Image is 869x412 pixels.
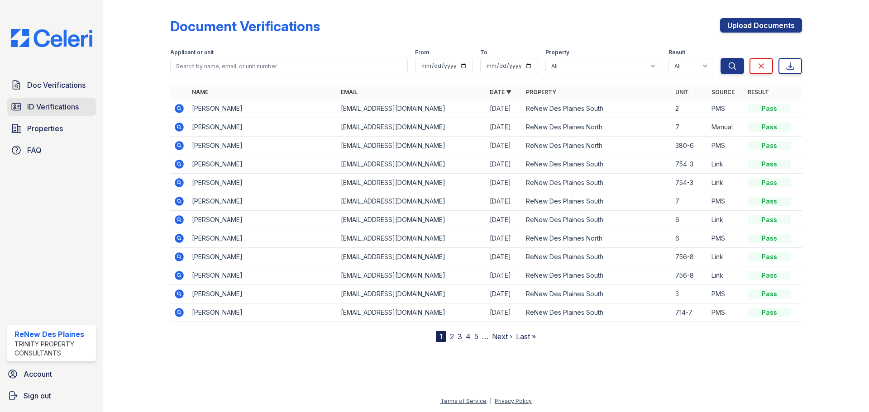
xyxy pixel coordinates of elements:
[490,398,492,404] div: |
[337,192,486,211] td: [EMAIL_ADDRESS][DOMAIN_NAME]
[522,303,671,322] td: ReNew Des Plaines South
[522,192,671,211] td: ReNew Des Plaines South
[170,18,320,34] div: Document Verifications
[522,248,671,266] td: ReNew Des Plaines South
[490,89,511,95] a: Date ▼
[188,285,337,303] td: [PERSON_NAME]
[708,303,744,322] td: PMS
[708,285,744,303] td: PMS
[474,332,478,341] a: 5
[522,266,671,285] td: ReNew Des Plaines South
[486,229,522,248] td: [DATE]
[672,248,708,266] td: 756-8
[192,89,208,95] a: Name
[748,104,791,113] div: Pass
[672,266,708,285] td: 756-8
[672,174,708,192] td: 754-3
[522,118,671,137] td: ReNew Des Plaines North
[27,123,63,134] span: Properties
[337,211,486,229] td: [EMAIL_ADDRESS][DOMAIN_NAME]
[188,174,337,192] td: [PERSON_NAME]
[495,398,532,404] a: Privacy Policy
[516,332,536,341] a: Last »
[480,49,487,56] label: To
[337,229,486,248] td: [EMAIL_ADDRESS][DOMAIN_NAME]
[668,49,685,56] label: Result
[14,329,92,340] div: ReNew Des Plaines
[482,331,488,342] span: …
[4,387,100,405] a: Sign out
[522,155,671,174] td: ReNew Des Plaines South
[708,118,744,137] td: Manual
[708,211,744,229] td: Link
[492,332,512,341] a: Next ›
[672,229,708,248] td: 6
[415,49,429,56] label: From
[486,285,522,303] td: [DATE]
[708,155,744,174] td: Link
[708,229,744,248] td: PMS
[522,229,671,248] td: ReNew Des Plaines North
[337,303,486,322] td: [EMAIL_ADDRESS][DOMAIN_NAME]
[672,137,708,155] td: 380-6
[486,174,522,192] td: [DATE]
[188,229,337,248] td: [PERSON_NAME]
[672,155,708,174] td: 754-3
[522,285,671,303] td: ReNew Des Plaines South
[748,89,769,95] a: Result
[708,266,744,285] td: Link
[188,137,337,155] td: [PERSON_NAME]
[522,174,671,192] td: ReNew Des Plaines South
[466,332,471,341] a: 4
[748,289,791,298] div: Pass
[170,49,214,56] label: Applicant or unit
[4,29,100,47] img: CE_Logo_Blue-a8612792a0a2168367f1c8372b55b34899dd931a85d93a1a3d3e32e68fde9ad4.png
[188,266,337,285] td: [PERSON_NAME]
[4,365,100,383] a: Account
[188,303,337,322] td: [PERSON_NAME]
[170,58,408,74] input: Search by name, email, or unit number
[486,118,522,137] td: [DATE]
[672,285,708,303] td: 3
[7,141,96,159] a: FAQ
[672,99,708,118] td: 2
[526,89,556,95] a: Property
[675,89,689,95] a: Unit
[748,160,791,169] div: Pass
[7,119,96,137] a: Properties
[748,252,791,261] div: Pass
[188,118,337,137] td: [PERSON_NAME]
[522,99,671,118] td: ReNew Des Plaines South
[188,248,337,266] td: [PERSON_NAME]
[486,211,522,229] td: [DATE]
[711,89,735,95] a: Source
[522,211,671,229] td: ReNew Des Plaines South
[486,155,522,174] td: [DATE]
[748,197,791,206] div: Pass
[458,332,462,341] a: 3
[341,89,358,95] a: Email
[486,266,522,285] td: [DATE]
[337,285,486,303] td: [EMAIL_ADDRESS][DOMAIN_NAME]
[748,271,791,280] div: Pass
[486,192,522,211] td: [DATE]
[24,369,52,379] span: Account
[337,137,486,155] td: [EMAIL_ADDRESS][DOMAIN_NAME]
[672,192,708,211] td: 7
[708,174,744,192] td: Link
[7,76,96,94] a: Doc Verifications
[27,80,86,90] span: Doc Verifications
[672,211,708,229] td: 6
[708,137,744,155] td: PMS
[748,141,791,150] div: Pass
[337,174,486,192] td: [EMAIL_ADDRESS][DOMAIN_NAME]
[27,145,42,156] span: FAQ
[188,211,337,229] td: [PERSON_NAME]
[522,137,671,155] td: ReNew Des Plaines North
[486,248,522,266] td: [DATE]
[14,340,92,358] div: Trinity Property Consultants
[672,118,708,137] td: 7
[27,101,79,112] span: ID Verifications
[672,303,708,322] td: 714-7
